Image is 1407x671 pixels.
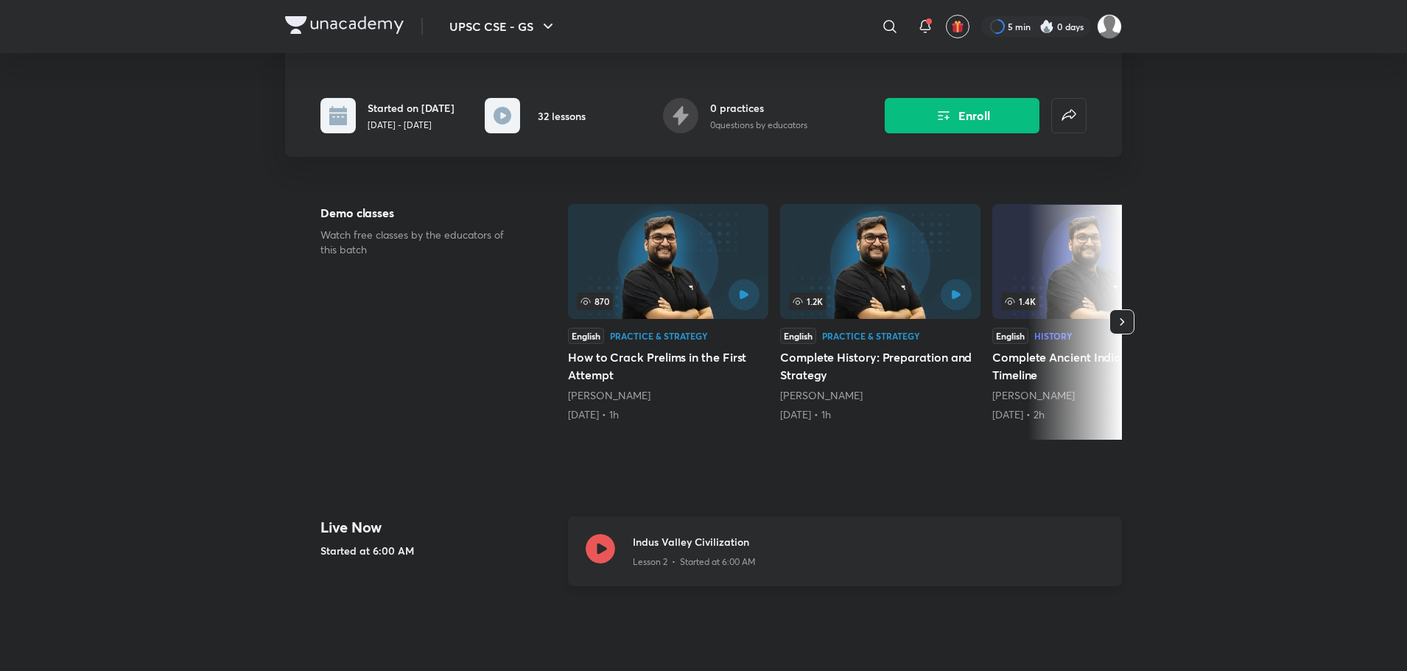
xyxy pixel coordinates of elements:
[822,331,920,340] div: Practice & Strategy
[320,228,521,257] p: Watch free classes by the educators of this batch
[992,348,1193,384] h5: Complete Ancient India through Timeline
[780,388,863,402] a: [PERSON_NAME]
[568,388,768,403] div: Abhishek Mishra
[285,16,404,34] img: Company Logo
[885,98,1039,133] button: Enroll
[320,543,556,558] h5: Started at 6:00 AM
[780,204,980,422] a: Complete History: Preparation and Strategy
[1039,19,1054,34] img: streak
[780,348,980,384] h5: Complete History: Preparation and Strategy
[610,331,708,340] div: Practice & Strategy
[320,204,521,222] h5: Demo classes
[568,204,768,422] a: 870EnglishPractice & StrategyHow to Crack Prelims in the First Attempt[PERSON_NAME][DATE] • 1h
[1051,98,1087,133] button: false
[780,328,816,344] div: English
[992,204,1193,422] a: 1.4KEnglishHistoryComplete Ancient India through Timeline[PERSON_NAME][DATE] • 2h
[1097,14,1122,39] img: ADITYA
[568,348,768,384] h5: How to Crack Prelims in the First Attempt
[368,119,455,132] p: [DATE] - [DATE]
[1001,292,1039,310] span: 1.4K
[538,108,586,124] h6: 32 lessons
[568,516,1122,604] a: Indus Valley CivilizationLesson 2 • Started at 6:00 AM
[780,204,980,422] a: 1.2KEnglishPractice & StrategyComplete History: Preparation and Strategy[PERSON_NAME][DATE] • 1h
[992,204,1193,422] a: Complete Ancient India through Timeline
[568,328,604,344] div: English
[992,388,1193,403] div: Abhishek Mishra
[568,407,768,422] div: 5th Apr • 1h
[633,555,756,569] p: Lesson 2 • Started at 6:00 AM
[992,407,1193,422] div: 18th Sep • 2h
[568,388,650,402] a: [PERSON_NAME]
[992,388,1075,402] a: [PERSON_NAME]
[951,20,964,33] img: avatar
[710,100,807,116] h6: 0 practices
[320,516,556,538] h4: Live Now
[789,292,826,310] span: 1.2K
[780,407,980,422] div: 5th Jul • 1h
[441,12,566,41] button: UPSC CSE - GS
[368,100,455,116] h6: Started on [DATE]
[780,388,980,403] div: Abhishek Mishra
[633,534,1104,549] h3: Indus Valley Civilization
[992,328,1028,344] div: English
[568,204,768,422] a: How to Crack Prelims in the First Attempt
[577,292,613,310] span: 870
[285,16,404,38] a: Company Logo
[946,15,969,38] button: avatar
[710,119,807,132] p: 0 questions by educators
